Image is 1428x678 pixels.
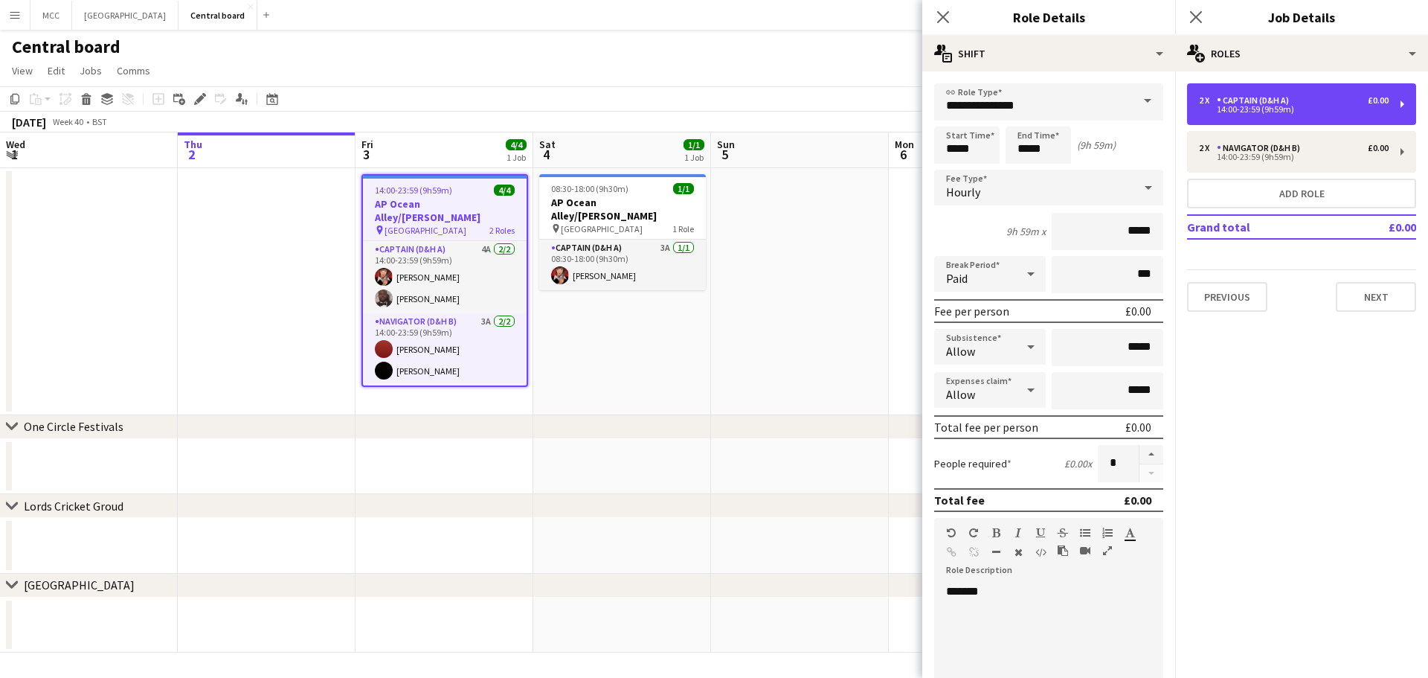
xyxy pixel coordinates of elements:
span: Edit [48,64,65,77]
div: £0.00 [1125,304,1151,319]
button: Redo [968,527,979,539]
button: Ordered List [1102,527,1113,539]
span: Sun [717,138,735,151]
h3: Role Details [922,7,1175,27]
app-job-card: 08:30-18:00 (9h30m)1/1AP Ocean Alley/[PERSON_NAME] [GEOGRAPHIC_DATA]1 RoleCaptain (D&H A)3A1/108:... [539,174,706,290]
button: Increase [1139,445,1163,464]
span: [GEOGRAPHIC_DATA] [385,225,466,236]
div: 2 x [1199,143,1217,153]
td: Grand total [1187,215,1345,239]
h1: Central board [12,36,120,58]
span: 1 Role [672,223,694,234]
span: 4/4 [506,139,527,150]
div: Total fee [934,493,985,508]
button: Underline [1035,527,1046,539]
span: Allow [946,387,975,402]
button: Italic [1013,527,1023,539]
span: Sat [539,138,556,151]
div: £0.00 [1125,420,1151,435]
div: Navigator (D&H B) [1217,143,1306,153]
div: 14:00-23:59 (9h59m) [1199,153,1389,161]
div: 14:00-23:59 (9h59m) [1199,106,1389,113]
h3: AP Ocean Alley/[PERSON_NAME] [539,196,706,223]
button: Insert video [1080,545,1090,557]
button: [GEOGRAPHIC_DATA] [72,1,178,30]
button: Clear Formatting [1013,546,1023,558]
div: Fee per person [934,304,1009,319]
span: 4/4 [494,185,515,196]
span: 1/1 [673,183,694,194]
app-card-role: Captain (D&H A)4A2/214:00-23:59 (9h59m)[PERSON_NAME][PERSON_NAME] [363,241,527,313]
span: 3 [359,146,373,163]
a: View [6,61,39,80]
span: Thu [184,138,202,151]
label: People required [934,457,1011,470]
div: One Circle Festivals [24,419,123,434]
td: £0.00 [1345,215,1416,239]
span: [GEOGRAPHIC_DATA] [561,223,643,234]
span: Week 40 [49,116,86,127]
span: 2 [181,146,202,163]
span: Comms [117,64,150,77]
button: Text Color [1125,527,1135,539]
span: 1/1 [684,139,704,150]
h3: AP Ocean Alley/[PERSON_NAME] [363,197,527,224]
button: Strikethrough [1058,527,1068,539]
button: Unordered List [1080,527,1090,539]
div: Roles [1175,36,1428,71]
span: 1 [4,146,25,163]
span: Mon [895,138,914,151]
button: Paste as plain text [1058,545,1068,557]
app-job-card: 14:00-23:59 (9h59m)4/4AP Ocean Alley/[PERSON_NAME] [GEOGRAPHIC_DATA]2 RolesCaptain (D&H A)4A2/214... [361,174,528,387]
button: HTML Code [1035,546,1046,558]
div: £0.00 [1368,143,1389,153]
button: Central board [178,1,257,30]
div: Total fee per person [934,420,1038,435]
span: 5 [715,146,735,163]
button: MCC [30,1,72,30]
span: 14:00-23:59 (9h59m) [375,185,452,196]
div: 9h 59m x [1006,225,1046,238]
div: (9h 59m) [1077,138,1116,152]
div: Shift [922,36,1175,71]
span: Fri [361,138,373,151]
app-card-role: Navigator (D&H B)3A2/214:00-23:59 (9h59m)[PERSON_NAME][PERSON_NAME] [363,313,527,386]
button: Previous [1187,282,1267,312]
a: Comms [111,61,156,80]
span: 4 [537,146,556,163]
app-card-role: Captain (D&H A)3A1/108:30-18:00 (9h30m)[PERSON_NAME] [539,240,706,290]
a: Jobs [74,61,108,80]
div: BST [92,116,107,127]
span: Jobs [80,64,102,77]
div: £0.00 [1124,493,1151,508]
button: Add role [1187,179,1416,208]
h3: Job Details [1175,7,1428,27]
button: Bold [991,527,1001,539]
div: 1 Job [684,152,704,163]
div: [DATE] [12,115,46,129]
span: Paid [946,271,968,286]
span: 6 [892,146,914,163]
div: [GEOGRAPHIC_DATA] [24,578,135,592]
a: Edit [42,61,71,80]
span: 08:30-18:00 (9h30m) [551,183,628,194]
button: Undo [946,527,956,539]
span: View [12,64,33,77]
div: £0.00 [1368,95,1389,106]
span: Hourly [946,185,980,199]
button: Next [1336,282,1416,312]
div: Captain (D&H A) [1217,95,1295,106]
button: Horizontal Line [991,546,1001,558]
div: 2 x [1199,95,1217,106]
span: Wed [6,138,25,151]
div: £0.00 x [1064,457,1092,470]
div: Lords Cricket Groud [24,499,123,514]
span: Allow [946,344,975,359]
div: 1 Job [506,152,526,163]
button: Fullscreen [1102,545,1113,557]
span: 2 Roles [489,225,515,236]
